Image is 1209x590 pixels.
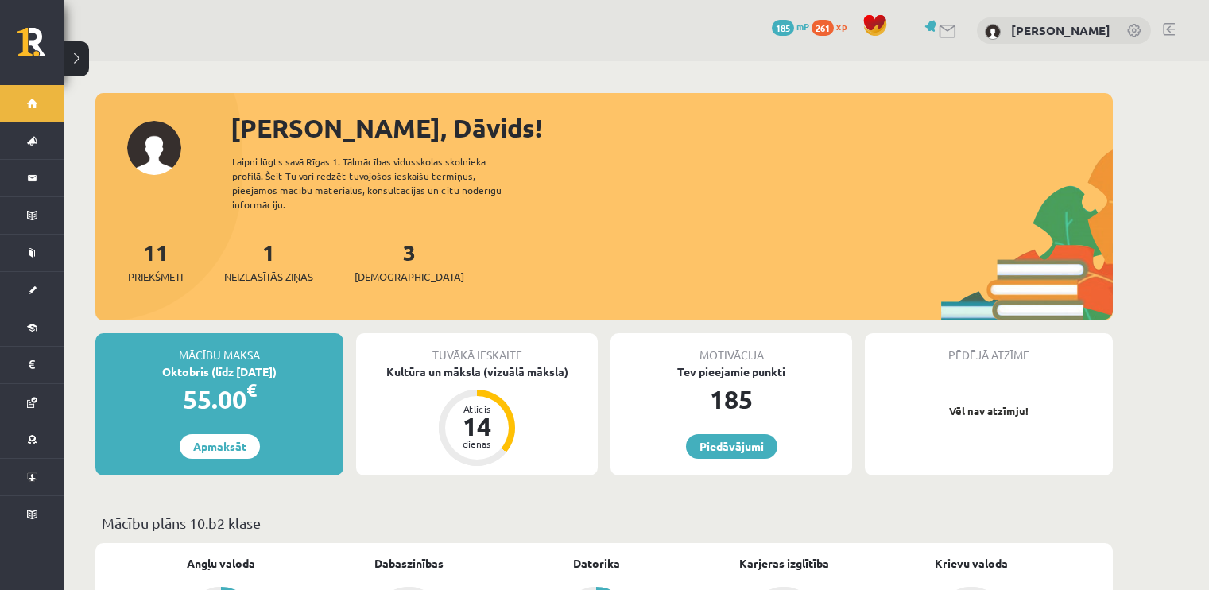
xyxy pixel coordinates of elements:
[95,380,343,418] div: 55.00
[355,238,464,285] a: 3[DEMOGRAPHIC_DATA]
[772,20,794,36] span: 185
[453,413,501,439] div: 14
[356,363,598,468] a: Kultūra un māksla (vizuālā māksla) Atlicis 14 dienas
[128,269,183,285] span: Priekšmeti
[1011,22,1110,38] a: [PERSON_NAME]
[686,434,777,459] a: Piedāvājumi
[935,555,1008,572] a: Krievu valoda
[180,434,260,459] a: Apmaksāt
[128,238,183,285] a: 11Priekšmeti
[796,20,809,33] span: mP
[246,378,257,402] span: €
[873,403,1105,419] p: Vēl nav atzīmju!
[610,380,852,418] div: 185
[95,363,343,380] div: Oktobris (līdz [DATE])
[355,269,464,285] span: [DEMOGRAPHIC_DATA]
[985,24,1001,40] img: Dāvids Meņšovs
[610,363,852,380] div: Tev pieejamie punkti
[102,512,1106,534] p: Mācību plāns 10.b2 klase
[356,333,598,363] div: Tuvākā ieskaite
[812,20,834,36] span: 261
[812,20,854,33] a: 261 xp
[573,555,620,572] a: Datorika
[865,333,1113,363] div: Pēdējā atzīme
[187,555,255,572] a: Angļu valoda
[453,404,501,413] div: Atlicis
[610,333,852,363] div: Motivācija
[95,333,343,363] div: Mācību maksa
[836,20,847,33] span: xp
[17,28,64,68] a: Rīgas 1. Tālmācības vidusskola
[356,363,598,380] div: Kultūra un māksla (vizuālā māksla)
[772,20,809,33] a: 185 mP
[224,238,313,285] a: 1Neizlasītās ziņas
[231,109,1113,147] div: [PERSON_NAME], Dāvids!
[224,269,313,285] span: Neizlasītās ziņas
[453,439,501,448] div: dienas
[232,154,529,212] div: Laipni lūgts savā Rīgas 1. Tālmācības vidusskolas skolnieka profilā. Šeit Tu vari redzēt tuvojošo...
[374,555,444,572] a: Dabaszinības
[739,555,829,572] a: Karjeras izglītība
